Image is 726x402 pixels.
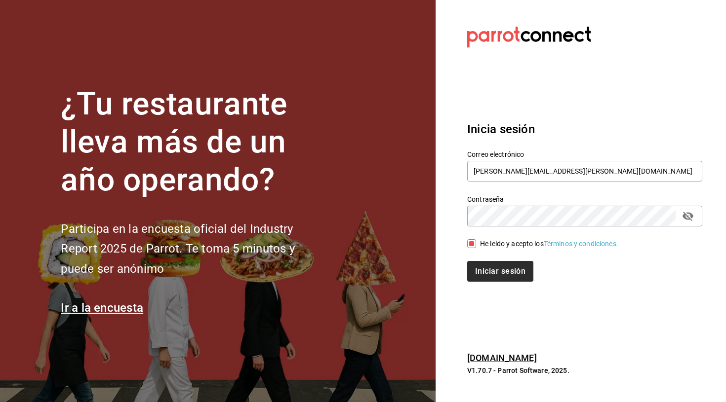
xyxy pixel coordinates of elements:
[467,151,702,158] label: Correo electrónico
[61,85,327,199] h1: ¿Tu restaurante lleva más de un año operando?
[480,239,618,249] div: He leído y acepto los
[61,219,327,279] h2: Participa en la encuesta oficial del Industry Report 2025 de Parrot. Te toma 5 minutos y puede se...
[61,301,143,315] a: Ir a la encuesta
[680,208,696,224] button: passwordField
[467,353,537,363] a: [DOMAIN_NAME]
[467,196,702,203] label: Contraseña
[467,161,702,182] input: Ingresa tu correo electrónico
[467,365,702,375] p: V1.70.7 - Parrot Software, 2025.
[544,240,618,248] a: Términos y condiciones.
[467,261,533,282] button: Iniciar sesión
[467,120,702,138] h3: Inicia sesión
